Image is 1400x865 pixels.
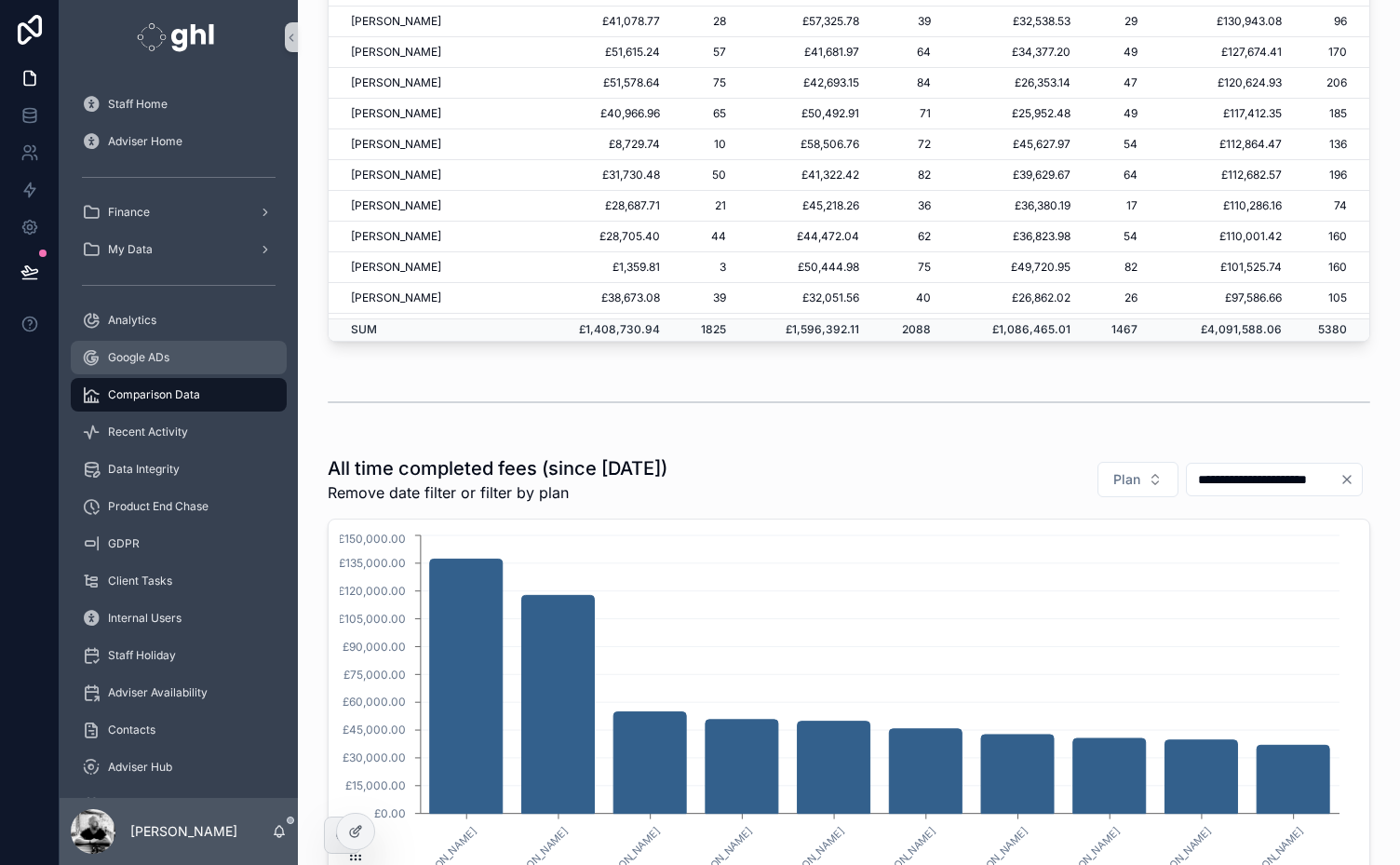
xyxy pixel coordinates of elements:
td: £29,990.81 [942,314,1082,345]
td: 1825 [671,318,737,341]
span: Plan [1113,470,1140,489]
td: £39,629.67 [942,160,1082,191]
td: 82 [870,160,942,191]
td: £1,408,730.94 [527,318,671,341]
span: GDPR [108,536,140,551]
a: Comparison Data [71,378,287,412]
td: 3 [671,252,737,283]
button: Select Button [1097,462,1178,497]
img: App logo [137,22,220,52]
td: 96 [1293,7,1369,37]
tspan: £75,000.00 [343,667,406,681]
td: 160 [1293,222,1369,252]
td: 44 [671,222,737,252]
td: 26 [1082,283,1149,314]
a: Contacts [71,713,287,747]
td: £36,380.19 [942,191,1082,222]
tspan: £60,000.00 [343,695,406,709]
span: Remove date filter or filter by plan [328,481,667,504]
tspan: £105,000.00 [338,612,406,626]
td: £36,823.98 [942,222,1082,252]
span: Adviser Home [108,134,182,149]
td: 36 [870,191,942,222]
td: £26,353.14 [942,68,1082,99]
span: Product End Chase [108,499,209,514]
tspan: £150,000.00 [338,532,406,546]
tspan: £15,000.00 [345,778,406,792]
td: [PERSON_NAME] [329,7,527,37]
td: 136 [1293,129,1369,160]
span: Adviser Hub [108,760,172,775]
td: 39 [671,283,737,314]
td: £110,001.42 [1149,222,1293,252]
td: £8,729.74 [527,129,671,160]
td: 64 [870,37,942,68]
td: £45,627.97 [942,129,1082,160]
td: SUM [329,318,527,341]
td: 206 [1293,68,1369,99]
a: My Data [71,233,287,266]
span: Contacts [108,723,155,737]
td: £41,681.97 [737,37,870,68]
td: [PERSON_NAME] [329,160,527,191]
span: Comparison Data [108,387,200,402]
tspan: £0.00 [374,806,406,820]
td: £44,472.04 [737,222,870,252]
td: £1,359.81 [527,252,671,283]
td: £40,966.96 [527,99,671,129]
a: Staff Home [71,88,287,121]
td: 39 [870,7,942,37]
tspan: £120,000.00 [338,584,406,598]
span: Staff Holiday [108,648,176,663]
td: 82 [1082,252,1149,283]
td: [PERSON_NAME] [329,314,527,345]
a: Adviser Availability [71,676,287,710]
span: Internal Users [108,611,182,626]
tspan: £90,000.00 [343,639,406,653]
td: 84 [870,68,942,99]
td: 72 [870,129,942,160]
td: 62 [870,222,942,252]
td: £101,525.74 [1149,252,1293,283]
td: 10 [671,129,737,160]
td: £28,687.71 [527,191,671,222]
span: Analytics [108,313,156,328]
a: Client Tasks [71,564,287,598]
td: £1,086,465.01 [942,318,1082,341]
td: £32,538.53 [942,7,1082,37]
td: £25,952.48 [942,99,1082,129]
span: Meet The Team [108,797,191,812]
td: 36 [1082,314,1149,345]
span: Google ADs [108,350,169,365]
td: 1467 [1082,318,1149,341]
td: 42 [870,314,942,345]
td: £32,051.56 [737,283,870,314]
span: Data Integrity [108,462,180,477]
td: 120 [1293,314,1369,345]
a: Data Integrity [71,453,287,486]
td: 170 [1293,37,1369,68]
td: 196 [1293,160,1369,191]
a: GDPR [71,527,287,561]
td: 42 [671,314,737,345]
td: 40 [870,283,942,314]
td: 54 [1082,129,1149,160]
td: [PERSON_NAME] [329,252,527,283]
td: £50,444.98 [737,252,870,283]
td: £1,596,392.11 [737,318,870,341]
a: Product End Chase [71,490,287,523]
a: Google ADs [71,341,287,374]
td: 49 [1082,37,1149,68]
td: 49 [1082,99,1149,129]
a: Adviser Hub [71,750,287,784]
a: Recent Activity [71,415,287,449]
span: Recent Activity [108,425,188,439]
td: £57,325.78 [737,7,870,37]
span: Finance [108,205,150,220]
td: 21 [671,191,737,222]
a: Meet The Team [71,788,287,821]
td: £49,720.95 [942,252,1082,283]
span: My Data [108,242,153,257]
td: 28 [671,7,737,37]
tspan: £30,000.00 [343,750,406,764]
